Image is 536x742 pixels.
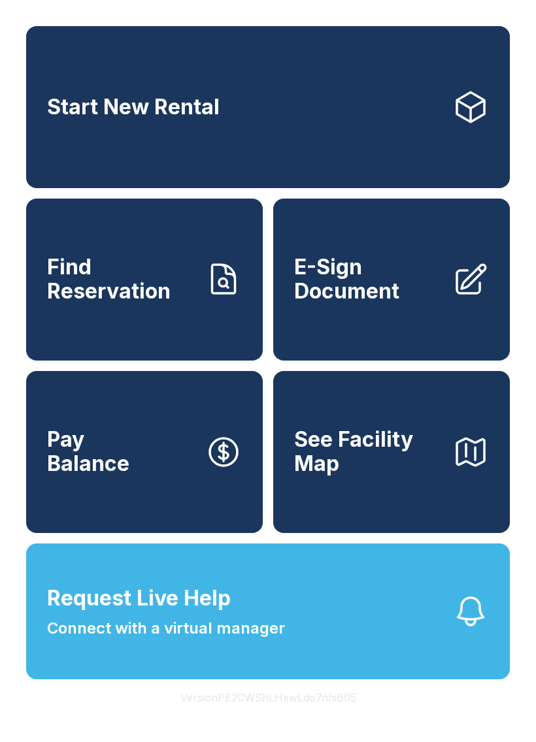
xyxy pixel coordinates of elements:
span: See Facility Map [294,428,442,476]
span: Find Reservation [47,255,195,303]
a: Start New Rental [26,26,510,188]
button: Request Live HelpConnect with a virtual manager [26,543,510,679]
span: Pay Balance [47,428,129,476]
a: PayBalance [26,371,263,533]
a: Find Reservation [26,199,263,361]
button: VersionPE2CWShLHxwLdo7nhiB05 [170,679,367,716]
button: See Facility Map [273,371,510,533]
span: Request Live Help [47,583,231,614]
span: E-Sign Document [294,255,442,303]
a: E-Sign Document [273,199,510,361]
span: Connect with a virtual manager [47,617,285,640]
span: Start New Rental [47,95,220,120]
